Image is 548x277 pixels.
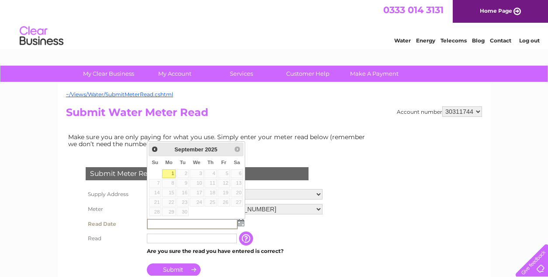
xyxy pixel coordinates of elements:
[180,160,185,165] span: Tuesday
[139,66,211,82] a: My Account
[19,23,64,49] img: logo.png
[66,106,482,123] h2: Submit Water Meter Read
[147,263,201,276] input: Submit
[86,167,309,180] div: Submit Meter Read
[238,219,244,226] img: ...
[162,169,176,178] a: 1
[68,5,481,42] div: Clear Business is a trading name of Verastar Limited (registered in [GEOGRAPHIC_DATA] No. 3667643...
[145,245,325,257] td: Are you sure the read you have entered is correct?
[83,202,145,217] th: Meter
[193,160,200,165] span: Wednesday
[66,131,372,150] td: Make sure you are only paying for what you use. Simply enter your meter read below (remember we d...
[73,66,145,82] a: My Clear Business
[272,66,344,82] a: Customer Help
[174,146,203,153] span: September
[490,37,511,44] a: Contact
[152,160,158,165] span: Sunday
[383,4,444,15] a: 0333 014 3131
[165,160,173,165] span: Monday
[83,217,145,231] th: Read Date
[338,66,410,82] a: Make A Payment
[205,66,277,82] a: Services
[221,160,226,165] span: Friday
[440,37,467,44] a: Telecoms
[83,231,145,245] th: Read
[151,146,158,153] span: Prev
[83,187,145,202] th: Supply Address
[66,91,173,98] a: ~/Views/Water/SubmitMeterRead.cshtml
[519,37,540,44] a: Log out
[205,146,217,153] span: 2025
[416,37,435,44] a: Energy
[239,231,255,245] input: Information
[208,160,214,165] span: Thursday
[397,106,482,117] div: Account number
[234,160,240,165] span: Saturday
[472,37,485,44] a: Blog
[394,37,411,44] a: Water
[150,144,160,154] a: Prev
